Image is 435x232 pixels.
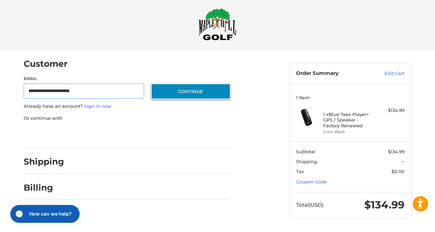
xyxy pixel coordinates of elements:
iframe: Gorgias live chat messenger [7,203,82,225]
h4: 1 x Blue Tees Player+ GPS / Speaker - Factory Renewed [323,112,376,128]
span: $134.99 [364,198,404,211]
iframe: PayPal-venmo [138,128,189,141]
div: $134.99 [377,107,404,114]
span: Shipping [296,159,317,164]
iframe: PayPal-paylater [80,128,131,141]
span: $0.00 [391,169,404,174]
li: Color Black [323,129,376,135]
h2: Billing [24,182,64,193]
span: $134.99 [388,149,404,154]
span: -- [401,159,404,164]
iframe: PayPal-paypal [21,128,73,141]
span: Subtotal [296,149,315,154]
a: Sign in now [84,103,111,109]
p: Already have an account? [24,103,231,110]
span: Total (USD) [296,202,324,208]
button: Continue [151,83,231,99]
h2: Customer [24,59,68,69]
label: Email [24,76,144,82]
span: Tax [296,169,304,174]
img: Maple Hill Golf [199,8,236,40]
a: Edit Cart [370,70,404,77]
a: Coupon Code [296,179,327,184]
h3: 1 Item [296,95,404,100]
h3: Order Summary [296,70,370,77]
p: Or continue with [24,115,231,122]
h2: Shipping [24,156,64,167]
